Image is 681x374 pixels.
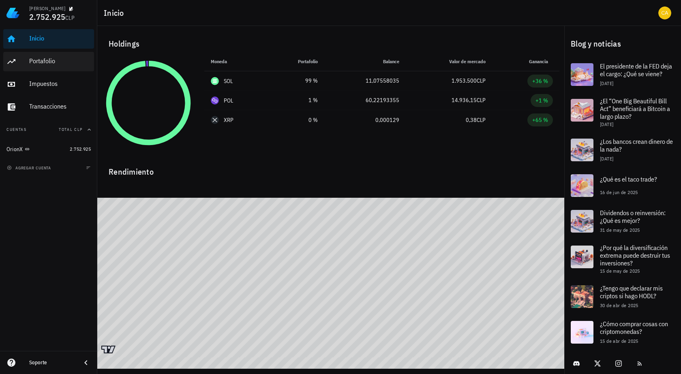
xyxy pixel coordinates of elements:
[3,120,94,139] button: CuentasTotal CLP
[211,116,219,124] div: XRP-icon
[600,227,640,233] span: 31 de may de 2025
[600,175,657,183] span: ¿Qué es el taco trade?
[564,203,681,239] a: Dividendos o reinversión: ¿Qué es mejor? 31 de may de 2025
[102,31,559,57] div: Holdings
[224,116,234,124] div: XRP
[29,359,75,366] div: Soporte
[600,97,670,120] span: ¿El “One Big Beautiful Bill Act” beneficiará a Bitcoin a largo plazo?
[3,97,94,117] a: Transacciones
[211,96,219,105] div: POL-icon
[274,116,318,124] div: 0 %
[29,103,91,110] div: Transacciones
[29,11,65,22] span: 2.752.925
[564,239,681,279] a: ¿Por qué la diversificación extrema puede destruir tus inversiones? 15 de may de 2025
[267,52,324,71] th: Portafolio
[600,137,673,153] span: ¿Los bancos crean dinero de la nada?
[452,77,477,84] span: 1.953.500
[564,57,681,92] a: El presidente de la FED deja el cargo: ¿Qué se viene? [DATE]
[224,77,233,85] div: SOL
[477,96,486,104] span: CLP
[658,6,671,19] div: avatar
[6,6,19,19] img: LedgiFi
[29,5,65,12] div: [PERSON_NAME]
[600,156,613,162] span: [DATE]
[3,75,94,94] a: Impuestos
[600,268,640,274] span: 15 de may de 2025
[466,116,477,124] span: 0,38
[3,139,94,159] a: OrionX 2.752.925
[274,77,318,85] div: 99 %
[564,314,681,350] a: ¿Cómo comprar cosas con criptomonedas? 15 de abr de 2025
[529,58,553,64] span: Ganancia
[9,165,51,171] span: agregar cuenta
[59,127,83,132] span: Total CLP
[331,77,399,85] div: 11,07558035
[600,80,613,86] span: [DATE]
[532,77,548,85] div: +36 %
[477,116,486,124] span: CLP
[102,159,559,178] div: Rendimiento
[29,80,91,88] div: Impuestos
[224,96,233,105] div: POL
[600,121,613,127] span: [DATE]
[204,52,267,71] th: Moneda
[600,244,670,267] span: ¿Por qué la diversificación extrema puede destruir tus inversiones?
[564,132,681,168] a: ¿Los bancos crean dinero de la nada? [DATE]
[3,52,94,71] a: Portafolio
[274,96,318,105] div: 1 %
[406,52,492,71] th: Valor de mercado
[600,338,638,344] span: 15 de abr de 2025
[29,57,91,65] div: Portafolio
[600,209,666,224] span: Dividendos o reinversión: ¿Qué es mejor?
[564,279,681,314] a: ¿Tengo que declarar mis criptos si hago HODL? 30 de abr de 2025
[70,146,91,152] span: 2.752.925
[3,29,94,49] a: Inicio
[211,77,219,85] div: SOL-icon
[600,284,663,300] span: ¿Tengo que declarar mis criptos si hago HODL?
[600,62,672,78] span: El presidente de la FED deja el cargo: ¿Qué se viene?
[535,96,548,105] div: +1 %
[477,77,486,84] span: CLP
[564,31,681,57] div: Blog y noticias
[564,168,681,203] a: ¿Qué es el taco trade? 16 de jun de 2025
[65,14,75,21] span: CLP
[600,320,668,336] span: ¿Cómo comprar cosas con criptomonedas?
[104,6,127,19] h1: Inicio
[532,116,548,124] div: +65 %
[101,346,116,353] a: Charting by TradingView
[6,146,23,153] div: OrionX
[600,302,638,308] span: 30 de abr de 2025
[331,96,399,105] div: 60,22193355
[600,189,638,195] span: 16 de jun de 2025
[564,92,681,132] a: ¿El “One Big Beautiful Bill Act” beneficiará a Bitcoin a largo plazo? [DATE]
[29,34,91,42] div: Inicio
[324,52,406,71] th: Balance
[452,96,477,104] span: 14.936,15
[331,116,399,124] div: 0,000129
[5,164,55,172] button: agregar cuenta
